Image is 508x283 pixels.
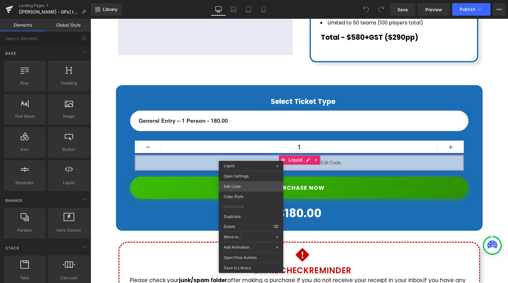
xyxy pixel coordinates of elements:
[180,78,245,88] b: Select Ticket Type
[425,6,442,13] span: Preview
[5,245,20,251] span: Stack
[418,3,450,16] a: Preview
[45,19,91,31] a: Global Style
[6,179,44,186] span: Separator
[6,227,44,234] span: Parallax
[50,113,88,120] span: Image
[218,246,261,257] span: Reminder
[6,113,44,120] span: Text Block
[50,275,88,281] span: Carousel
[196,136,213,146] span: Liquid
[493,3,505,16] button: More
[211,3,226,16] a: Desktop
[43,247,380,256] p: Email Check
[91,3,122,16] a: New Library
[6,80,44,86] span: Row
[452,3,490,16] button: Publish
[273,224,278,229] span: ⌫
[226,3,241,16] a: Laptop
[39,158,378,180] button: PURCHASE NOW
[397,6,408,13] span: Save
[230,14,328,23] span: Total - $580+GST ($290pp)
[19,3,91,8] a: Landing Pages
[6,275,44,281] span: Tabs
[222,136,230,146] a: Expand / Collapse
[360,3,372,16] button: Undo
[88,258,137,265] span: junk/spam folder
[375,3,387,16] button: Redo
[50,80,88,86] span: Heading
[224,244,276,250] span: Add Animation
[224,224,273,229] span: Delete
[224,184,278,189] span: Edit Code
[34,258,380,274] p: Please check your after making a purchase if you do not receive your receipt in your inbox.
[224,214,278,219] span: Duplicate
[6,146,44,153] span: Icon
[19,9,79,14] span: [[PERSON_NAME] - GPs] test casino-royal
[50,146,88,153] span: Button
[224,194,278,199] span: Copy Style
[5,198,23,203] span: Banner
[5,50,17,56] span: Base
[50,179,88,186] span: Liquid
[241,3,256,16] a: Tablet
[460,7,475,12] span: Publish
[224,265,278,271] span: Save to Library
[91,19,508,283] iframe: To enrich screen reader interactions, please activate Accessibility in Grammarly extension settings
[224,163,234,168] span: Liquid
[187,186,231,203] span: $180.00
[224,173,278,179] span: Open Settings
[224,255,278,260] span: Open Flow Actions
[224,234,276,240] span: Move to...
[50,227,88,234] span: Hero Banner
[224,204,278,209] span: Paste Style
[256,3,271,16] a: Mobile
[103,7,118,12] span: Library
[184,165,234,173] span: PURCHASE NOW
